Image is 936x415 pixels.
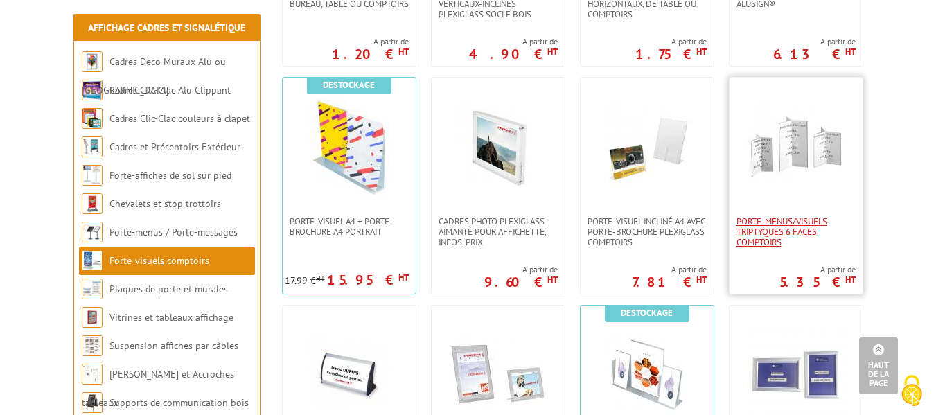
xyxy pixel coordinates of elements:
p: 4.90 € [469,50,558,58]
a: Porte-visuel incliné A4 avec porte-brochure plexiglass comptoirs [581,216,714,247]
p: 17.99 € [285,276,325,286]
span: A partir de [779,264,856,275]
a: Cadres et Présentoirs Extérieur [109,141,240,153]
a: Porte-Visuel A4 + Porte-brochure A4 portrait [283,216,416,237]
p: 15.95 € [327,276,409,284]
span: Porte-Visuel A4 + Porte-brochure A4 portrait [290,216,409,237]
img: Porte-Visuel A4 + Porte-brochure A4 portrait [301,98,398,195]
img: Cadres photo Plexiglass aimanté pour affichette, infos, prix [450,98,547,195]
a: Porte-menus/visuels triptyques 6 faces comptoirs [730,216,863,247]
img: Porte-visuel incliné A4 avec porte-brochure plexiglass comptoirs [599,98,696,195]
img: Cookies (fenêtre modale) [894,373,929,408]
a: Affichage Cadres et Signalétique [88,21,245,34]
a: Porte-affiches de sol sur pied [109,169,231,182]
a: Haut de la page [859,337,898,394]
p: 9.60 € [484,278,558,286]
span: Porte-visuel incliné A4 avec porte-brochure plexiglass comptoirs [588,216,707,247]
span: Porte-menus/visuels triptyques 6 faces comptoirs [736,216,856,247]
img: Cadres et Présentoirs Extérieur [82,136,103,157]
img: Plaques de porte et murales [82,279,103,299]
span: A partir de [635,36,707,47]
span: A partir de [773,36,856,47]
img: Porte-visuels comptoirs [82,250,103,271]
p: 6.13 € [773,50,856,58]
sup: HT [398,46,409,58]
button: Cookies (fenêtre modale) [888,368,936,415]
img: Porte-menus / Porte-messages [82,222,103,242]
span: A partir de [484,264,558,275]
img: Porte-affiches de sol sur pied [82,165,103,186]
b: Destockage [621,307,673,319]
img: Cadres Deco Muraux Alu ou Bois [82,51,103,72]
a: Vitrines et tableaux affichage [109,311,233,324]
a: Plaques de porte et murales [109,283,228,295]
img: Cadres Clic-Clac couleurs à clapet [82,108,103,129]
sup: HT [696,46,707,58]
span: A partir de [632,264,707,275]
img: Vitrines et tableaux affichage [82,307,103,328]
sup: HT [316,273,325,283]
img: Cimaises et Accroches tableaux [82,364,103,385]
img: Porte-menus/visuels triptyques 6 faces comptoirs [748,98,845,195]
a: Chevalets et stop trottoirs [109,197,221,210]
a: Cadres Deco Muraux Alu ou [GEOGRAPHIC_DATA] [82,55,226,96]
sup: HT [845,46,856,58]
a: Cadres photo Plexiglass aimanté pour affichette, infos, prix [432,216,565,247]
span: A partir de [469,36,558,47]
a: Suspension affiches par câbles [109,339,238,352]
a: Porte-visuels comptoirs [109,254,209,267]
b: Destockage [323,79,375,91]
sup: HT [547,46,558,58]
sup: HT [398,272,409,283]
span: A partir de [332,36,409,47]
sup: HT [845,274,856,285]
span: Cadres photo Plexiglass aimanté pour affichette, infos, prix [439,216,558,247]
a: [PERSON_NAME] et Accroches tableaux [82,368,234,409]
p: 1.20 € [332,50,409,58]
p: 7.81 € [632,278,707,286]
img: Chevalets et stop trottoirs [82,193,103,214]
a: Supports de communication bois [109,396,249,409]
a: Cadres Clic-Clac couleurs à clapet [109,112,250,125]
img: Suspension affiches par câbles [82,335,103,356]
p: 5.35 € [779,278,856,286]
sup: HT [696,274,707,285]
a: Porte-menus / Porte-messages [109,226,238,238]
p: 1.75 € [635,50,707,58]
a: Cadres Clic-Clac Alu Clippant [109,84,231,96]
sup: HT [547,274,558,285]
